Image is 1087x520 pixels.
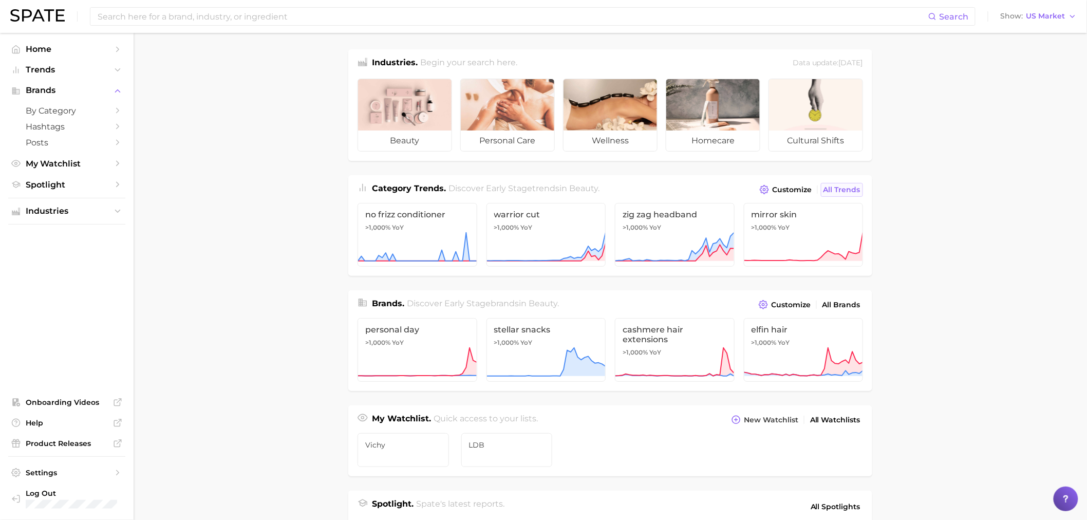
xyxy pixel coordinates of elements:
[460,79,555,152] a: personal care
[26,180,108,190] span: Spotlight
[26,106,108,116] span: by Category
[26,468,108,477] span: Settings
[820,298,863,312] a: All Brands
[649,224,661,232] span: YoY
[940,12,969,22] span: Search
[358,433,449,467] a: Vichy
[623,210,727,219] span: zig zag headband
[8,395,125,410] a: Onboarding Videos
[757,182,814,197] button: Customize
[823,185,860,194] span: All Trends
[8,135,125,151] a: Posts
[26,398,108,407] span: Onboarding Videos
[26,159,108,169] span: My Watchlist
[623,325,727,344] span: cashmere hair extensions
[365,441,441,449] span: Vichy
[8,62,125,78] button: Trends
[772,185,812,194] span: Customize
[26,86,108,95] span: Brands
[811,500,860,513] span: All Spotlights
[449,183,600,193] span: Discover Early Stage trends in .
[486,203,606,267] a: warrior cut>1,000% YoY
[752,224,777,231] span: >1,000%
[778,224,790,232] span: YoY
[8,203,125,219] button: Industries
[529,299,558,308] span: beauty
[822,301,860,309] span: All Brands
[752,325,856,335] span: elfin hair
[365,210,470,219] span: no frizz conditioner
[461,131,554,151] span: personal care
[358,131,452,151] span: beauty
[461,433,553,467] a: LDB
[494,325,598,335] span: stellar snacks
[752,339,777,346] span: >1,000%
[8,156,125,172] a: My Watchlist
[771,301,811,309] span: Customize
[372,413,431,427] h1: My Watchlist.
[821,183,863,197] a: All Trends
[26,439,108,448] span: Product Releases
[358,79,452,152] a: beauty
[744,416,798,424] span: New Watchlist
[521,339,533,347] span: YoY
[26,207,108,216] span: Industries
[808,498,863,515] a: All Spotlights
[26,418,108,428] span: Help
[26,65,108,75] span: Trends
[666,79,760,152] a: homecare
[744,318,864,382] a: elfin hair>1,000% YoY
[494,210,598,219] span: warrior cut
[8,119,125,135] a: Hashtags
[417,498,505,515] h2: Spate's latest reports.
[729,413,801,427] button: New Watchlist
[615,318,735,382] a: cashmere hair extensions>1,000% YoY
[421,57,518,70] h2: Begin your search here.
[8,83,125,98] button: Brands
[358,203,477,267] a: no frizz conditioner>1,000% YoY
[26,122,108,132] span: Hashtags
[998,10,1079,23] button: ShowUS Market
[372,498,414,515] h1: Spotlight.
[615,203,735,267] a: zig zag headband>1,000% YoY
[434,413,538,427] h2: Quick access to your lists.
[808,413,863,427] a: All Watchlists
[570,183,598,193] span: beauty
[744,203,864,267] a: mirror skin>1,000% YoY
[407,299,559,308] span: Discover Early Stage brands in .
[1001,13,1023,19] span: Show
[392,339,404,347] span: YoY
[26,489,133,498] span: Log Out
[486,318,606,382] a: stellar snacks>1,000% YoY
[8,436,125,451] a: Product Releases
[810,416,860,424] span: All Watchlists
[649,348,661,357] span: YoY
[1026,13,1065,19] span: US Market
[358,318,477,382] a: personal day>1,000% YoY
[10,9,65,22] img: SPATE
[521,224,533,232] span: YoY
[756,298,813,312] button: Customize
[563,79,658,152] a: wellness
[372,57,418,70] h1: Industries.
[26,44,108,54] span: Home
[392,224,404,232] span: YoY
[372,299,404,308] span: Brands .
[372,183,446,193] span: Category Trends .
[365,339,390,346] span: >1,000%
[8,465,125,480] a: Settings
[8,41,125,57] a: Home
[365,325,470,335] span: personal day
[8,177,125,193] a: Spotlight
[769,79,863,152] a: cultural shifts
[623,224,648,231] span: >1,000%
[666,131,760,151] span: homecare
[769,131,863,151] span: cultural shifts
[26,138,108,147] span: Posts
[8,486,125,512] a: Log out. Currently logged in with e-mail danielle.gonzalez@loreal.com.
[494,224,519,231] span: >1,000%
[97,8,928,25] input: Search here for a brand, industry, or ingredient
[752,210,856,219] span: mirror skin
[469,441,545,449] span: LDB
[623,348,648,356] span: >1,000%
